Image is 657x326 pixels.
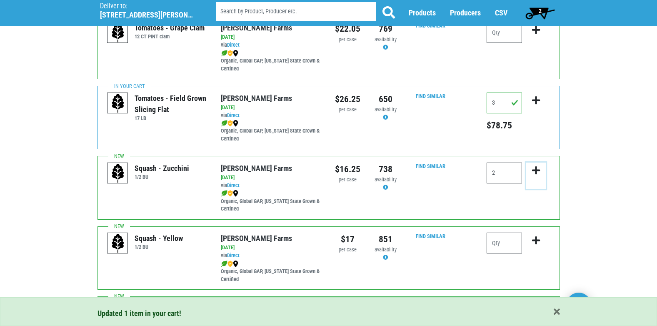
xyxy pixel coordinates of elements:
img: map_marker-0e94453035b3232a4d21701695807de9.png [233,261,238,267]
div: Updated 1 item in your cart! [97,308,560,319]
span: availability [375,176,397,183]
img: placeholder-variety-43d6402dacf2d531de610a020419775a.svg [107,93,128,114]
img: placeholder-variety-43d6402dacf2d531de610a020419775a.svg [107,163,128,184]
div: via [221,252,322,260]
a: Direct [227,182,240,188]
a: Find Similar [416,233,445,239]
div: $17 [335,233,360,246]
a: Products [409,9,436,18]
span: availability [375,36,397,43]
div: Organic, Global GAP, [US_STATE] State Grown & Certified [221,190,322,213]
div: Tomatoes - Grape Clam [135,22,205,33]
span: availability [375,106,397,113]
a: [PERSON_NAME] Farms [221,23,292,32]
div: [DATE] [221,174,322,182]
a: [PERSON_NAME] Farms [221,94,292,103]
div: via [221,41,322,49]
img: leaf-e5c59151409436ccce96b2ca1b28e03c.png [221,261,227,267]
span: 2 [539,8,542,14]
input: Qty [487,93,522,113]
div: Tomatoes - Field Grown Slicing Flat [135,93,208,115]
img: safety-e55c860ca8c00a9c171001a62a92dabd.png [227,50,233,57]
div: $26.25 [335,93,360,106]
a: Find Similar [416,93,445,99]
div: per case [335,246,360,254]
img: safety-e55c860ca8c00a9c171001a62a92dabd.png [227,261,233,267]
h5: [STREET_ADDRESS][PERSON_NAME] [100,10,195,20]
img: leaf-e5c59151409436ccce96b2ca1b28e03c.png [221,50,227,57]
img: leaf-e5c59151409436ccce96b2ca1b28e03c.png [221,190,227,197]
div: 851 [373,233,398,246]
img: map_marker-0e94453035b3232a4d21701695807de9.png [233,190,238,197]
img: leaf-e5c59151409436ccce96b2ca1b28e03c.png [221,120,227,127]
img: safety-e55c860ca8c00a9c171001a62a92dabd.png [227,120,233,127]
div: 738 [373,163,398,176]
div: Organic, Global GAP, [US_STATE] State Grown & Certified [221,119,322,143]
h5: Total price [487,120,522,131]
div: per case [335,36,360,44]
div: via [221,112,322,120]
div: Availability may be subject to change. [373,106,398,122]
div: 769 [373,22,398,35]
img: map_marker-0e94453035b3232a4d21701695807de9.png [233,120,238,127]
a: Direct [227,112,240,118]
div: per case [335,106,360,114]
img: placeholder-variety-43d6402dacf2d531de610a020419775a.svg [107,23,128,43]
div: $16.25 [335,163,360,176]
a: Find Similar [416,163,445,169]
div: [DATE] [221,104,322,112]
span: availability [375,246,397,253]
div: [DATE] [221,244,322,252]
div: Squash - Yellow [135,233,183,244]
input: Qty [487,233,522,253]
a: [PERSON_NAME] Farms [221,164,292,173]
a: CSV [495,9,507,18]
img: placeholder-variety-43d6402dacf2d531de610a020419775a.svg [107,233,128,254]
h6: 1/2 BU [135,244,183,250]
p: Deliver to: [100,2,195,10]
div: $22.05 [335,22,360,35]
input: Qty [487,163,522,183]
input: Search by Product, Producer etc. [216,3,376,21]
input: Qty [487,22,522,43]
div: Organic, Global GAP, [US_STATE] State Grown & Certified [221,49,322,73]
div: via [221,182,322,190]
div: [DATE] [221,33,322,41]
a: Producers [450,9,481,18]
a: [PERSON_NAME] Farms [221,234,292,243]
img: safety-e55c860ca8c00a9c171001a62a92dabd.png [227,190,233,197]
div: Squash - Zucchini [135,163,189,174]
img: map_marker-0e94453035b3232a4d21701695807de9.png [233,50,238,57]
h6: 1/2 BU [135,174,189,180]
div: Organic, Global GAP, [US_STATE] State Grown & Certified [221,260,322,283]
a: 2 [522,5,559,21]
h6: 17 LB [135,115,208,121]
div: 650 [373,93,398,106]
a: Direct [227,252,240,258]
a: Direct [227,42,240,48]
div: per case [335,176,360,184]
h6: 12 CT PINT clam [135,33,205,40]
